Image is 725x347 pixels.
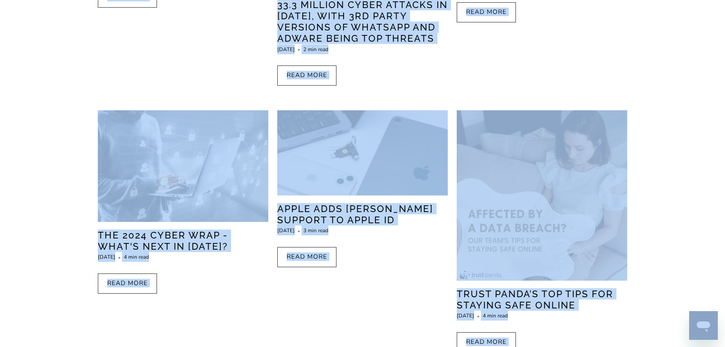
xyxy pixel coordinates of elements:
[98,230,228,252] a: The 2024 Cyber Wrap - What's next in [DATE]?
[689,311,718,340] iframe: Button to launch messaging window
[303,226,328,235] span: 3 min read
[277,203,433,226] a: Apple adds [PERSON_NAME] support to Apple ID
[98,252,115,262] span: [DATE]
[124,252,149,262] span: 4 min read
[457,311,474,321] span: [DATE]
[98,273,157,294] a: Read More
[277,226,295,235] span: [DATE]
[457,2,516,22] a: Read More
[303,44,328,54] span: 2 min read
[277,44,295,54] span: [DATE]
[483,311,508,321] span: 4 min read
[457,288,613,311] a: Trust Panda’s Top Tips for Staying Safe Online
[277,65,336,86] a: Read More
[277,247,336,267] a: Read More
